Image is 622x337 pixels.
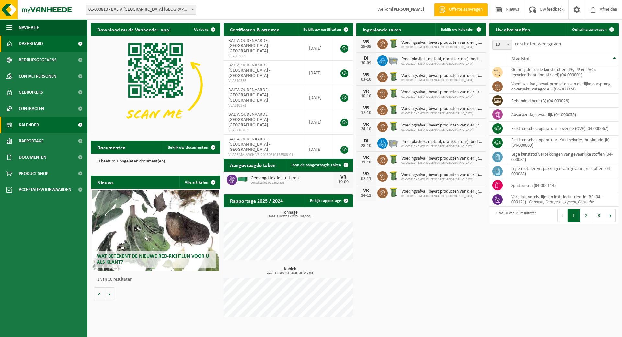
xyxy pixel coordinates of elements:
div: 19-09 [360,44,373,49]
div: 17-10 [360,111,373,115]
span: Toon de aangevraagde taken [291,163,341,167]
span: VLAREMA-ARCHIVE-20130610153503-01-000810 [228,152,299,163]
span: Voedingsafval, bevat producten van dierlijke oorsprong, onverpakt, categorie 3 [401,90,483,95]
h3: Kubiek [227,267,353,275]
h2: Certificaten & attesten [224,23,286,36]
button: Verberg [189,23,220,36]
span: Kalender [19,117,39,133]
span: Afvalstof [511,56,530,62]
td: elektronische apparatuur - overige (OVE) (04-000067) [506,122,619,136]
strong: [PERSON_NAME] [392,7,424,12]
span: Omwisseling op aanvraag [251,181,334,185]
img: WB-2500-GAL-GY-01 [388,54,399,66]
span: Contactpersonen [19,68,56,84]
span: Pmd (plastiek, metaal, drankkartons) (bedrijven) [401,139,483,145]
div: VR [360,39,373,44]
a: Bekijk uw kalender [435,23,485,36]
span: 01-000810 - BALTA OUDENAARDE NV - OUDENAARDE [86,5,196,15]
button: Previous [557,209,568,222]
img: WB-0240-HPE-GN-50 [388,88,399,99]
a: Toon de aangevraagde taken [286,159,352,172]
span: BALTA OUDENAARDE [GEOGRAPHIC_DATA] - [GEOGRAPHIC_DATA] [228,137,270,152]
span: Contracten [19,101,44,117]
span: 01-000810 - BALTA OUDENAARDE [GEOGRAPHIC_DATA] [401,62,483,66]
span: Rapportage [19,133,44,149]
span: Bekijk uw kalender [441,28,474,32]
span: Voedingsafval, bevat producten van dierlijke oorsprong, onverpakt, categorie 3 [401,40,483,45]
img: WB-0240-HPE-GN-50 [388,71,399,82]
span: Documenten [19,149,46,165]
img: WB-0240-HPE-GN-50 [388,170,399,181]
div: 03-10 [360,78,373,82]
a: Bekijk uw certificaten [298,23,352,36]
span: Offerte aanvragen [447,6,484,13]
td: gemengde harde kunststoffen (PE, PP en PVC), recycleerbaar (industrieel) (04-000001) [506,65,619,79]
span: Wat betekent de nieuwe RED-richtlijn voor u als klant? [97,254,209,265]
span: VLA1710703 [228,128,299,133]
img: HK-XA-30-GN-00 [237,176,248,182]
div: 19-09 [337,180,350,185]
h2: Nieuws [91,176,120,188]
img: Download de VHEPlus App [91,36,220,133]
span: BALTA OUDENAARDE [GEOGRAPHIC_DATA] - [GEOGRAPHIC_DATA] [228,38,270,54]
div: VR [360,155,373,160]
td: [DATE] [304,135,334,164]
button: 3 [593,209,605,222]
span: Ophaling aanvragen [572,28,607,32]
span: 01-000810 - BALTA OUDENAARDE [GEOGRAPHIC_DATA] [401,161,483,165]
div: VR [360,89,373,94]
h2: Uw afvalstoffen [489,23,537,36]
span: Bedrijfsgegevens [19,52,57,68]
td: elektronische apparatuur (KV) koelvries (huishoudelijk) (04-000069) [506,136,619,150]
h2: Aangevraagde taken [224,159,282,171]
span: Verberg [194,28,208,32]
span: BALTA OUDENAARDE [GEOGRAPHIC_DATA] - [GEOGRAPHIC_DATA] [228,112,270,127]
h2: Ingeplande taken [356,23,408,36]
a: Wat betekent de nieuwe RED-richtlijn voor u als klant? [92,190,219,271]
span: 01-000810 - BALTA OUDENAARDE [GEOGRAPHIC_DATA] [401,145,483,149]
h2: Download nu de Vanheede+ app! [91,23,177,36]
span: VLA610371 [228,103,299,108]
span: 01-000810 - BALTA OUDENAARDE [GEOGRAPHIC_DATA] [401,112,483,115]
div: 31-10 [360,160,373,165]
span: 01-000810 - BALTA OUDENAARDE [GEOGRAPHIC_DATA] [401,194,483,198]
span: 01-000810 - BALTA OUDENAARDE [GEOGRAPHIC_DATA] [401,78,483,82]
div: VR [360,105,373,111]
td: behandeld hout (B) (04-000028) [506,94,619,108]
a: Alle artikelen [179,176,220,189]
div: 07-11 [360,177,373,181]
label: resultaten weergeven [515,42,561,47]
h2: Documenten [91,141,132,153]
div: VR [337,175,350,180]
span: 01-000810 - BALTA OUDENAARDE [GEOGRAPHIC_DATA] [401,95,483,99]
button: Next [605,209,616,222]
span: 2024: 216,773 t - 2025: 161,300 t [227,215,353,218]
span: Navigatie [19,19,39,36]
img: WB-0240-HPE-GN-50 [388,187,399,198]
h3: Tonnage [227,211,353,218]
img: WB-0240-HPE-GN-50 [388,154,399,165]
i: Cedacid, Cedoprint, Lyocol, Ceralube [529,200,594,205]
div: VR [360,122,373,127]
span: 01-000810 - BALTA OUDENAARDE [GEOGRAPHIC_DATA] [401,128,483,132]
button: 1 [568,209,580,222]
p: 1 van 10 resultaten [97,277,217,282]
span: Pmd (plastiek, metaal, drankkartons) (bedrijven) [401,57,483,62]
div: 30-09 [360,61,373,66]
div: DI [360,56,373,61]
span: 01-000810 - BALTA OUDENAARDE NV - OUDENAARDE [86,5,196,14]
div: VR [360,72,373,78]
span: Voedingsafval, bevat producten van dierlijke oorsprong, onverpakt, categorie 3 [401,123,483,128]
div: 14-11 [360,193,373,198]
h2: Rapportage 2025 / 2024 [224,194,289,207]
td: lege kunststof verpakkingen van gevaarlijke stoffen (04-000081) [506,150,619,164]
span: Voedingsafval, bevat producten van dierlijke oorsprong, onverpakt, categorie 3 [401,173,483,178]
td: absorbentia, gevaarlijk (04-000055) [506,108,619,122]
span: BALTA OUDENAARDE [GEOGRAPHIC_DATA] - [GEOGRAPHIC_DATA] [228,88,270,103]
span: Bekijk uw certificaten [303,28,341,32]
div: VR [360,172,373,177]
div: DI [360,138,373,144]
span: 10 [492,40,512,50]
span: 01-000810 - BALTA OUDENAARDE [GEOGRAPHIC_DATA] [401,178,483,182]
span: Product Shop [19,165,48,182]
